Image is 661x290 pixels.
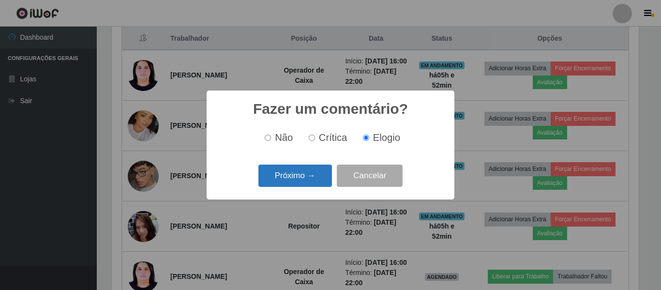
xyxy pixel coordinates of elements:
span: Crítica [319,132,347,143]
span: Elogio [373,132,400,143]
button: Cancelar [337,165,403,187]
h2: Fazer um comentário? [253,100,408,118]
input: Não [265,135,271,141]
input: Crítica [309,135,315,141]
span: Não [275,132,293,143]
input: Elogio [363,135,369,141]
button: Próximo → [258,165,332,187]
